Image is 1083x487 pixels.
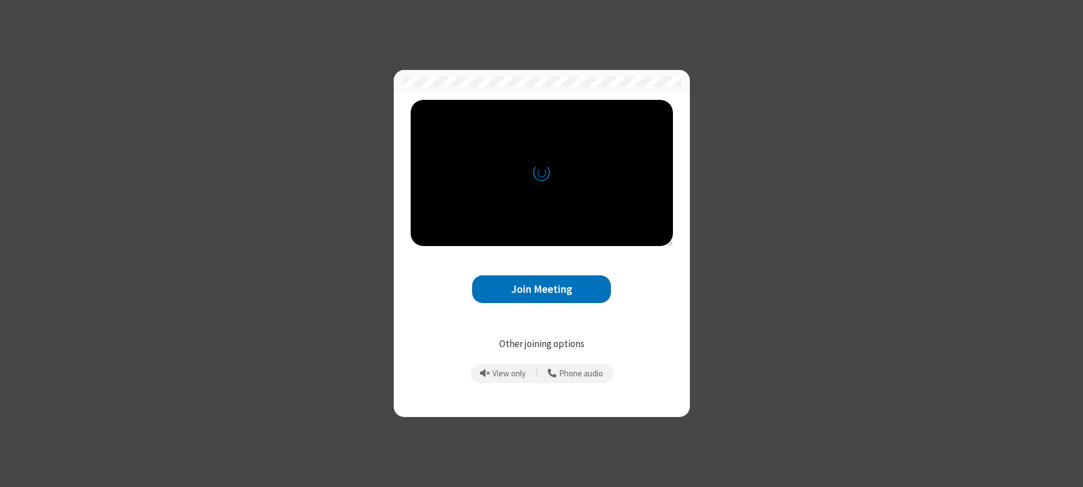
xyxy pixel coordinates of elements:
[472,275,611,303] button: Join Meeting
[559,369,603,379] span: Phone audio
[536,366,538,381] span: |
[411,337,673,352] p: Other joining options
[544,364,607,383] button: Use your phone for mic and speaker while you view the meeting on this device.
[492,369,526,379] span: View only
[476,364,530,383] button: Prevent echo when there is already an active mic and speaker in the room.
